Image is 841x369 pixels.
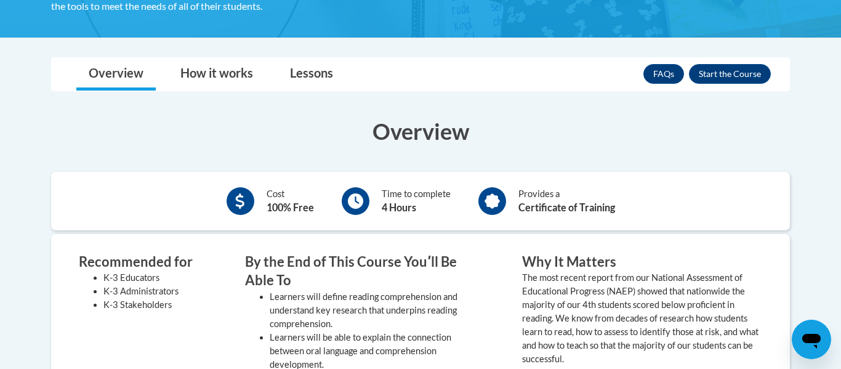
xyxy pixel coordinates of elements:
b: Certificate of Training [518,201,615,213]
value: The most recent report from our National Assessment of Educational Progress (NAEP) showed that na... [522,272,759,364]
div: Provides a [518,187,615,215]
li: K-3 Stakeholders [103,298,208,312]
li: K-3 Educators [103,271,208,285]
h3: By the End of This Course Youʹll Be Able To [245,253,485,291]
a: FAQs [643,64,684,84]
div: Time to complete [382,187,451,215]
button: Enroll [689,64,771,84]
li: Learners will define reading comprehension and understand key research that underpins reading com... [270,290,485,331]
h3: Overview [51,116,790,147]
li: K-3 Administrators [103,285,208,298]
div: Cost [267,187,314,215]
b: 4 Hours [382,201,416,213]
iframe: Button to launch messaging window [792,320,831,359]
a: Overview [76,58,156,91]
a: Lessons [278,58,345,91]
h3: Recommended for [79,253,208,272]
a: How it works [168,58,265,91]
h3: Why It Matters [522,253,762,272]
b: 100% Free [267,201,314,213]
